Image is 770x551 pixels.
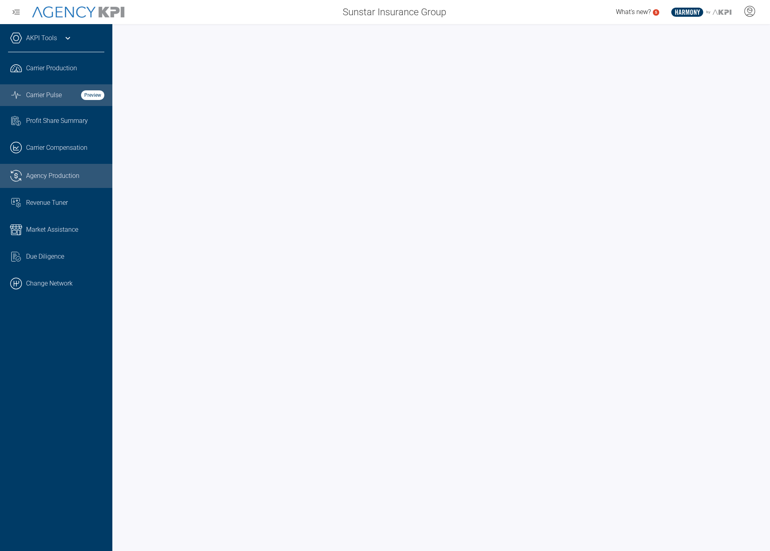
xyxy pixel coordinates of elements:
[653,9,659,16] a: 5
[26,63,77,73] span: Carrier Production
[26,225,78,235] span: Market Assistance
[26,171,79,181] span: Agency Production
[81,90,104,100] strong: Preview
[655,10,657,14] text: 5
[26,143,87,153] span: Carrier Compensation
[26,116,88,126] span: Profit Share Summary
[26,252,64,261] span: Due Diligence
[343,5,446,19] span: Sunstar Insurance Group
[26,198,68,208] span: Revenue Tuner
[26,90,62,100] span: Carrier Pulse
[616,8,651,16] span: What's new?
[32,6,124,18] img: AgencyKPI
[26,33,57,43] a: AKPI Tools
